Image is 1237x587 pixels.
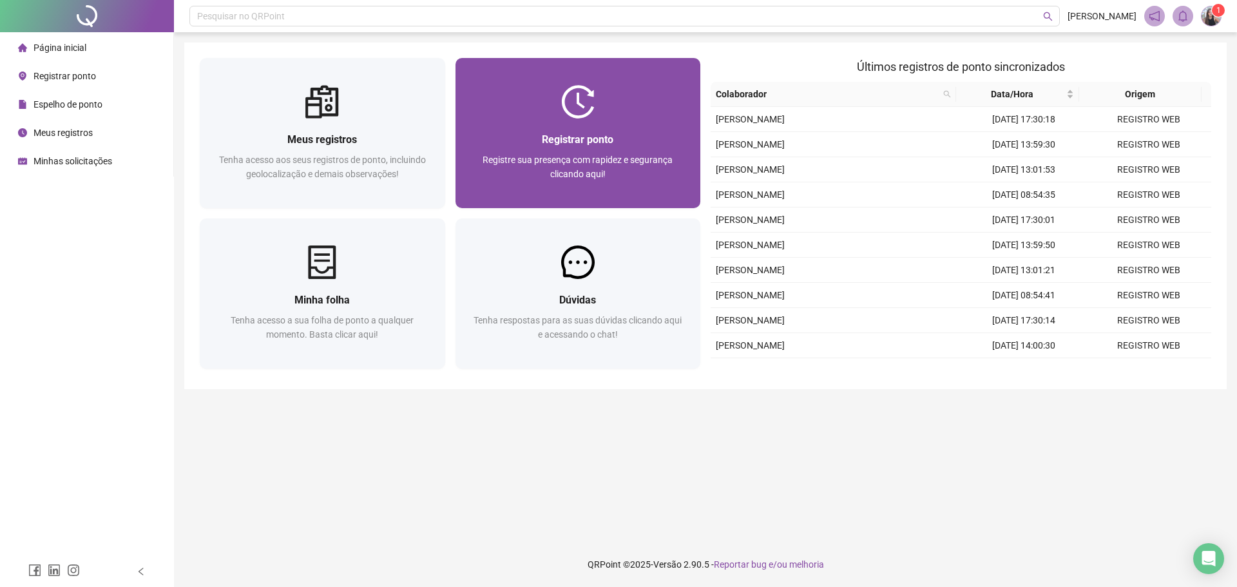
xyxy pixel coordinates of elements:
span: [PERSON_NAME] [1068,9,1136,23]
td: REGISTRO WEB [1086,132,1211,157]
td: [DATE] 13:01:53 [961,157,1086,182]
span: environment [18,72,27,81]
td: REGISTRO WEB [1086,157,1211,182]
td: [DATE] 13:05:33 [961,358,1086,383]
span: search [941,84,954,104]
span: schedule [18,157,27,166]
td: [DATE] 17:30:14 [961,308,1086,333]
td: [DATE] 13:59:30 [961,132,1086,157]
span: [PERSON_NAME] [716,189,785,200]
span: facebook [28,564,41,577]
span: Dúvidas [559,294,596,306]
span: home [18,43,27,52]
span: Colaborador [716,87,938,101]
td: [DATE] 08:54:41 [961,283,1086,308]
footer: QRPoint © 2025 - 2.90.5 - [174,542,1237,587]
span: Registrar ponto [34,71,96,81]
td: REGISTRO WEB [1086,358,1211,383]
span: Página inicial [34,43,86,53]
span: Minhas solicitações [34,156,112,166]
td: REGISTRO WEB [1086,308,1211,333]
td: [DATE] 13:59:50 [961,233,1086,258]
span: file [18,100,27,109]
sup: Atualize o seu contato no menu Meus Dados [1212,4,1225,17]
span: Meus registros [287,133,357,146]
th: Origem [1079,82,1202,107]
span: Meus registros [34,128,93,138]
span: left [137,567,146,576]
th: Data/Hora [956,82,1079,107]
span: [PERSON_NAME] [716,114,785,124]
span: search [943,90,951,98]
td: REGISTRO WEB [1086,207,1211,233]
span: notification [1149,10,1160,22]
span: Tenha acesso a sua folha de ponto a qualquer momento. Basta clicar aqui! [231,315,414,340]
span: Registrar ponto [542,133,613,146]
span: [PERSON_NAME] [716,290,785,300]
td: REGISTRO WEB [1086,333,1211,358]
td: REGISTRO WEB [1086,233,1211,258]
td: REGISTRO WEB [1086,182,1211,207]
td: [DATE] 14:00:30 [961,333,1086,358]
span: Reportar bug e/ou melhoria [714,559,824,570]
span: Tenha acesso aos seus registros de ponto, incluindo geolocalização e demais observações! [219,155,426,179]
span: Registre sua presença com rapidez e segurança clicando aqui! [483,155,673,179]
span: [PERSON_NAME] [716,139,785,149]
td: [DATE] 13:01:21 [961,258,1086,283]
span: [PERSON_NAME] [716,315,785,325]
td: [DATE] 17:30:01 [961,207,1086,233]
span: Últimos registros de ponto sincronizados [857,60,1065,73]
img: 69463 [1202,6,1221,26]
span: Espelho de ponto [34,99,102,110]
span: [PERSON_NAME] [716,340,785,351]
span: linkedin [48,564,61,577]
span: [PERSON_NAME] [716,240,785,250]
span: [PERSON_NAME] [716,215,785,225]
a: Minha folhaTenha acesso a sua folha de ponto a qualquer momento. Basta clicar aqui! [200,218,445,369]
span: bell [1177,10,1189,22]
span: Data/Hora [961,87,1064,101]
td: [DATE] 08:54:35 [961,182,1086,207]
td: [DATE] 17:30:18 [961,107,1086,132]
span: search [1043,12,1053,21]
span: 1 [1216,6,1221,15]
td: REGISTRO WEB [1086,283,1211,308]
span: Versão [653,559,682,570]
td: REGISTRO WEB [1086,258,1211,283]
a: Meus registrosTenha acesso aos seus registros de ponto, incluindo geolocalização e demais observa... [200,58,445,208]
td: REGISTRO WEB [1086,107,1211,132]
span: Tenha respostas para as suas dúvidas clicando aqui e acessando o chat! [474,315,682,340]
span: instagram [67,564,80,577]
span: [PERSON_NAME] [716,265,785,275]
span: [PERSON_NAME] [716,164,785,175]
a: Registrar pontoRegistre sua presença com rapidez e segurança clicando aqui! [455,58,701,208]
span: Minha folha [294,294,350,306]
a: DúvidasTenha respostas para as suas dúvidas clicando aqui e acessando o chat! [455,218,701,369]
div: Open Intercom Messenger [1193,543,1224,574]
span: clock-circle [18,128,27,137]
